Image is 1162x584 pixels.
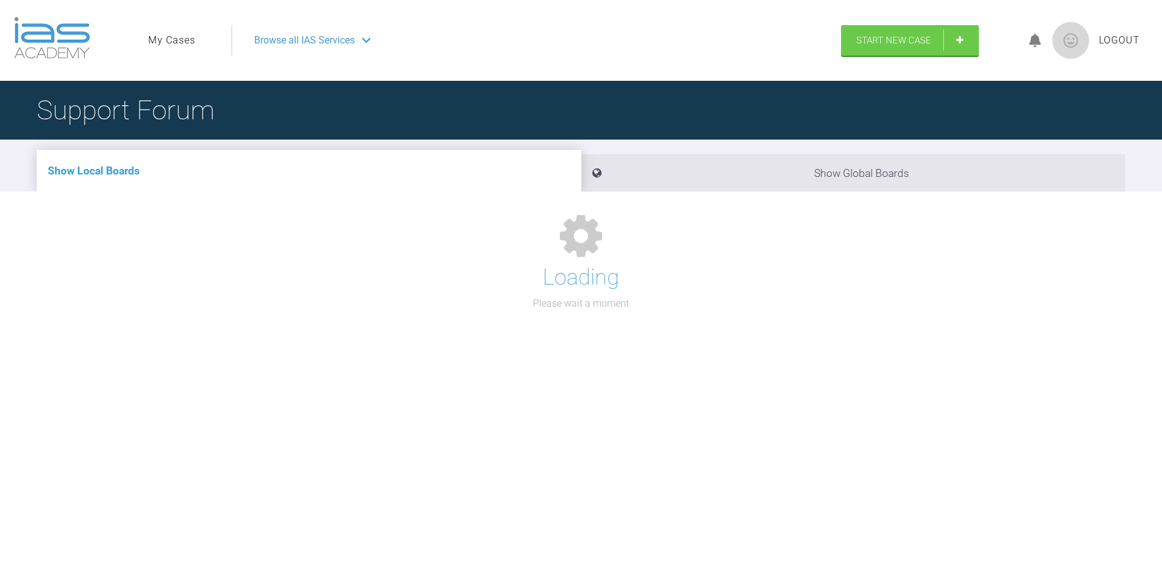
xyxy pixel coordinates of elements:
h1: Loading [543,260,619,296]
a: Logout [1099,32,1140,48]
a: Start New Case [841,25,979,56]
span: Start New Case [856,35,931,46]
img: logo-light.3e3ef733.png [14,17,90,59]
span: Browse all IAS Services [254,32,355,48]
li: Show Global Boards [581,154,1126,192]
a: My Cases [148,32,195,48]
h1: Support Forum [37,89,214,132]
img: profile.png [1052,22,1089,59]
li: Show Local Boards [37,150,581,192]
p: Please wait a moment [533,296,629,312]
